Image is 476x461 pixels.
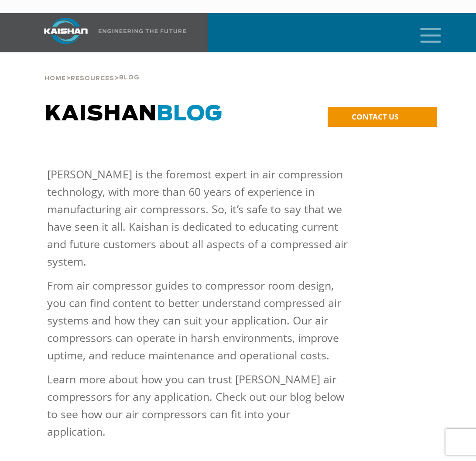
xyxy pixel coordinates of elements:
span: CONTACT US [352,112,398,122]
a: CONTACT US [328,107,437,127]
p: From air compressor guides to compressor room design, you can find content to better understand c... [47,277,349,364]
a: mobile menu [417,25,431,40]
a: Home [45,74,66,82]
span: Blog [119,75,140,81]
a: Kaishan USA [33,13,188,52]
span: Resources [71,76,114,82]
img: Engineering the future [99,29,186,33]
div: > > [45,52,140,85]
img: kaishan logo [33,18,99,44]
span: BLOG [157,104,223,125]
h1: Kaishan [45,102,332,126]
p: Learn more about how you can trust [PERSON_NAME] air compressors for any application. Check out o... [47,370,349,440]
p: [PERSON_NAME] is the foremost expert in air compression technology, with more than 60 years of ex... [47,165,349,270]
a: Resources [71,74,114,82]
span: Home [45,76,66,82]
